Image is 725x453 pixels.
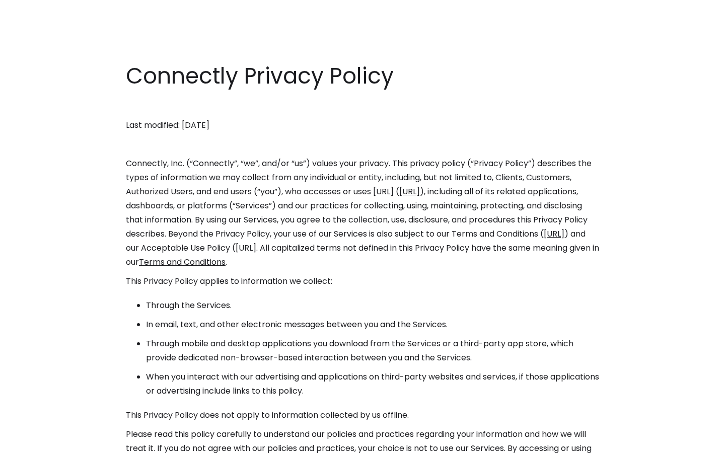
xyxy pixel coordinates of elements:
[139,256,226,268] a: Terms and Conditions
[126,60,599,92] h1: Connectly Privacy Policy
[10,434,60,449] aside: Language selected: English
[126,157,599,269] p: Connectly, Inc. (“Connectly”, “we”, and/or “us”) values your privacy. This privacy policy (“Priva...
[126,274,599,288] p: This Privacy Policy applies to information we collect:
[544,228,564,240] a: [URL]
[146,318,599,332] li: In email, text, and other electronic messages between you and the Services.
[126,118,599,132] p: Last modified: [DATE]
[146,337,599,365] li: Through mobile and desktop applications you download from the Services or a third-party app store...
[20,435,60,449] ul: Language list
[126,99,599,113] p: ‍
[146,370,599,398] li: When you interact with our advertising and applications on third-party websites and services, if ...
[146,298,599,313] li: Through the Services.
[126,408,599,422] p: This Privacy Policy does not apply to information collected by us offline.
[126,137,599,152] p: ‍
[399,186,420,197] a: [URL]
